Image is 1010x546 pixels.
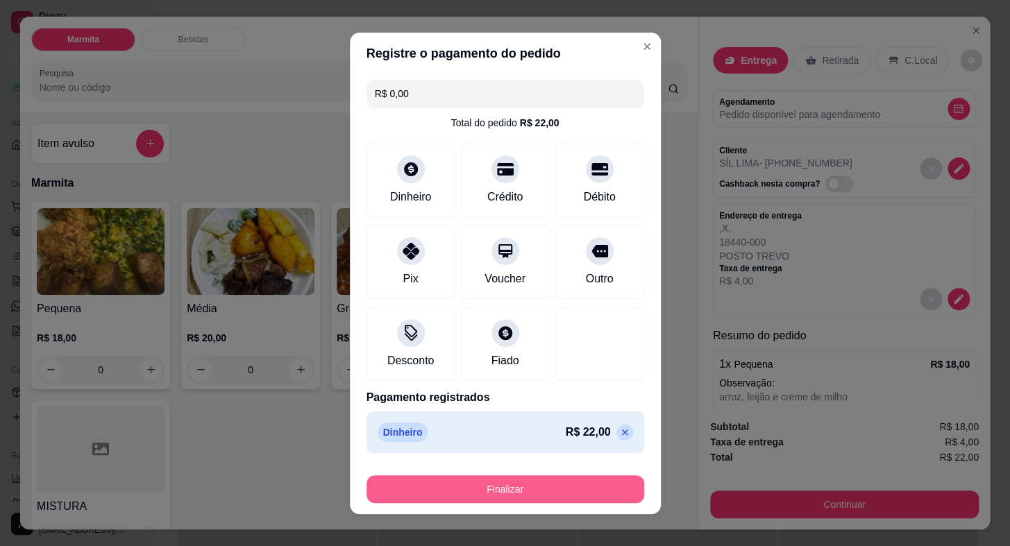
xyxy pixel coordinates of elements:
[378,423,428,442] p: Dinheiro
[403,271,418,287] div: Pix
[451,116,559,130] div: Total do pedido
[485,271,525,287] div: Voucher
[367,475,644,503] button: Finalizar
[566,424,611,441] p: R$ 22,00
[375,80,636,108] input: Ex.: hambúrguer de cordeiro
[636,35,658,58] button: Close
[583,189,615,205] div: Débito
[520,116,559,130] div: R$ 22,00
[367,389,644,406] p: Pagamento registrados
[487,189,523,205] div: Crédito
[387,352,435,369] div: Desconto
[390,189,432,205] div: Dinheiro
[350,33,661,74] header: Registre o pagamento do pedido
[585,271,613,287] div: Outro
[491,352,519,369] div: Fiado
